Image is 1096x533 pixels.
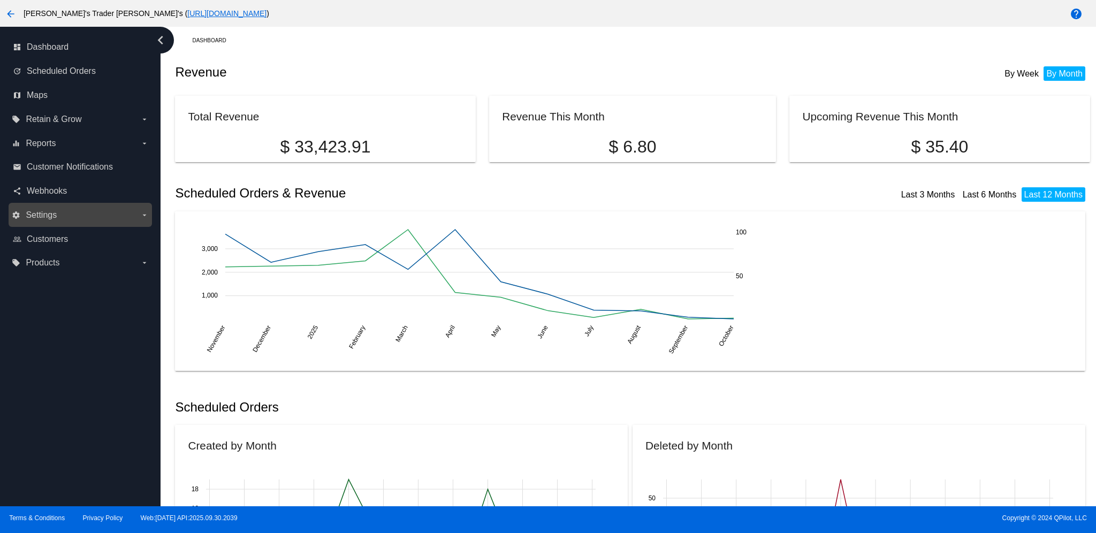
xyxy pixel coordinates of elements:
h2: Total Revenue [188,110,259,123]
i: arrow_drop_down [140,211,149,219]
text: 18 [192,485,199,493]
i: share [13,187,21,195]
a: [URL][DOMAIN_NAME] [187,9,267,18]
a: Web:[DATE] API:2025.09.30.2039 [141,514,238,522]
a: Terms & Conditions [9,514,65,522]
i: equalizer [12,139,20,148]
a: Last 6 Months [963,190,1017,199]
i: arrow_drop_down [140,115,149,124]
text: November [205,324,227,353]
text: July [583,324,596,337]
span: Webhooks [27,186,67,196]
li: By Week [1002,66,1041,81]
a: people_outline Customers [13,231,149,248]
a: Last 3 Months [901,190,955,199]
a: dashboard Dashboard [13,39,149,56]
h2: Upcoming Revenue This Month [802,110,958,123]
a: Privacy Policy [83,514,123,522]
span: Dashboard [27,42,68,52]
span: Reports [26,139,56,148]
i: map [13,91,21,100]
text: 2025 [306,324,320,340]
span: Copyright © 2024 QPilot, LLC [557,514,1087,522]
span: [PERSON_NAME]'s Trader [PERSON_NAME]'s ( ) [24,9,269,18]
i: update [13,67,21,75]
i: chevron_left [152,32,169,49]
span: Settings [26,210,57,220]
text: 3,000 [202,245,218,252]
p: $ 33,423.91 [188,137,462,157]
p: $ 6.80 [502,137,763,157]
text: 50 [649,494,656,502]
i: arrow_drop_down [140,258,149,267]
h2: Scheduled Orders [175,400,633,415]
span: Products [26,258,59,268]
i: settings [12,211,20,219]
h2: Revenue [175,65,633,80]
h2: Scheduled Orders & Revenue [175,186,633,201]
text: 2,000 [202,268,218,276]
a: map Maps [13,87,149,104]
span: Scheduled Orders [27,66,96,76]
span: Retain & Grow [26,115,81,124]
i: local_offer [12,115,20,124]
i: email [13,163,21,171]
mat-icon: arrow_back [4,7,17,20]
h2: Created by Month [188,439,276,452]
text: December [252,324,273,353]
i: people_outline [13,235,21,243]
i: local_offer [12,258,20,267]
text: February [348,324,367,350]
text: September [667,324,689,355]
i: arrow_drop_down [140,139,149,148]
span: Maps [27,90,48,100]
a: Last 12 Months [1024,190,1083,199]
mat-icon: help [1070,7,1083,20]
a: update Scheduled Orders [13,63,149,80]
span: Customers [27,234,68,244]
span: Customer Notifications [27,162,113,172]
text: 1,000 [202,292,218,299]
text: 16 [192,505,199,513]
text: 100 [736,228,747,235]
text: October [718,324,735,347]
text: May [490,324,502,338]
text: August [626,324,643,345]
a: email Customer Notifications [13,158,149,176]
a: Dashboard [192,32,235,49]
text: 50 [736,272,743,280]
text: April [444,324,456,339]
text: March [394,324,410,343]
h2: Revenue This Month [502,110,605,123]
i: dashboard [13,43,21,51]
p: $ 35.40 [802,137,1077,157]
text: June [536,324,550,340]
h2: Deleted by Month [645,439,733,452]
li: By Month [1044,66,1085,81]
a: share Webhooks [13,182,149,200]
